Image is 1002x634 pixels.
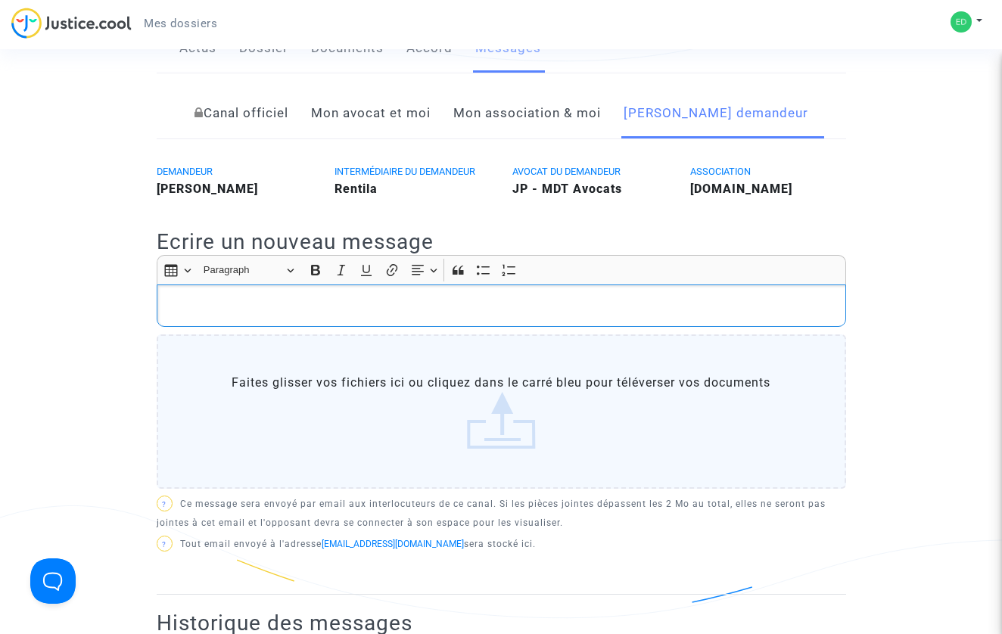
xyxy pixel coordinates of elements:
a: Canal officiel [194,89,288,138]
b: JP - MDT Avocats [512,182,622,196]
p: Tout email envoyé à l'adresse sera stocké ici. [157,535,846,554]
p: Ce message sera envoyé par email aux interlocuteurs de ce canal. Si les pièces jointes dépassent ... [157,495,846,533]
span: Mes dossiers [144,17,217,30]
h2: Ecrire un nouveau message [157,228,846,255]
b: [DOMAIN_NAME] [690,182,792,196]
a: Mes dossiers [132,12,229,35]
span: INTERMÉDIAIRE DU DEMANDEUR [335,166,475,177]
div: Rich Text Editor, main [157,284,846,327]
span: AVOCAT DU DEMANDEUR [512,166,621,177]
span: ASSOCIATION [690,166,751,177]
button: Paragraph [197,259,301,282]
img: jc-logo.svg [11,8,132,39]
a: [EMAIL_ADDRESS][DOMAIN_NAME] [322,539,464,549]
b: [PERSON_NAME] [157,182,258,196]
div: Editor toolbar [157,255,846,284]
a: Mon avocat et moi [311,89,431,138]
span: Paragraph [204,261,282,279]
a: Mon association & moi [453,89,601,138]
iframe: Help Scout Beacon - Open [30,558,76,604]
a: [PERSON_NAME] demandeur [624,89,808,138]
img: 864747be96bc1036b08db1d8462fa561 [951,11,972,33]
span: DEMANDEUR [157,166,213,177]
span: ? [162,540,166,549]
span: ? [162,500,166,508]
b: Rentila [335,182,378,196]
